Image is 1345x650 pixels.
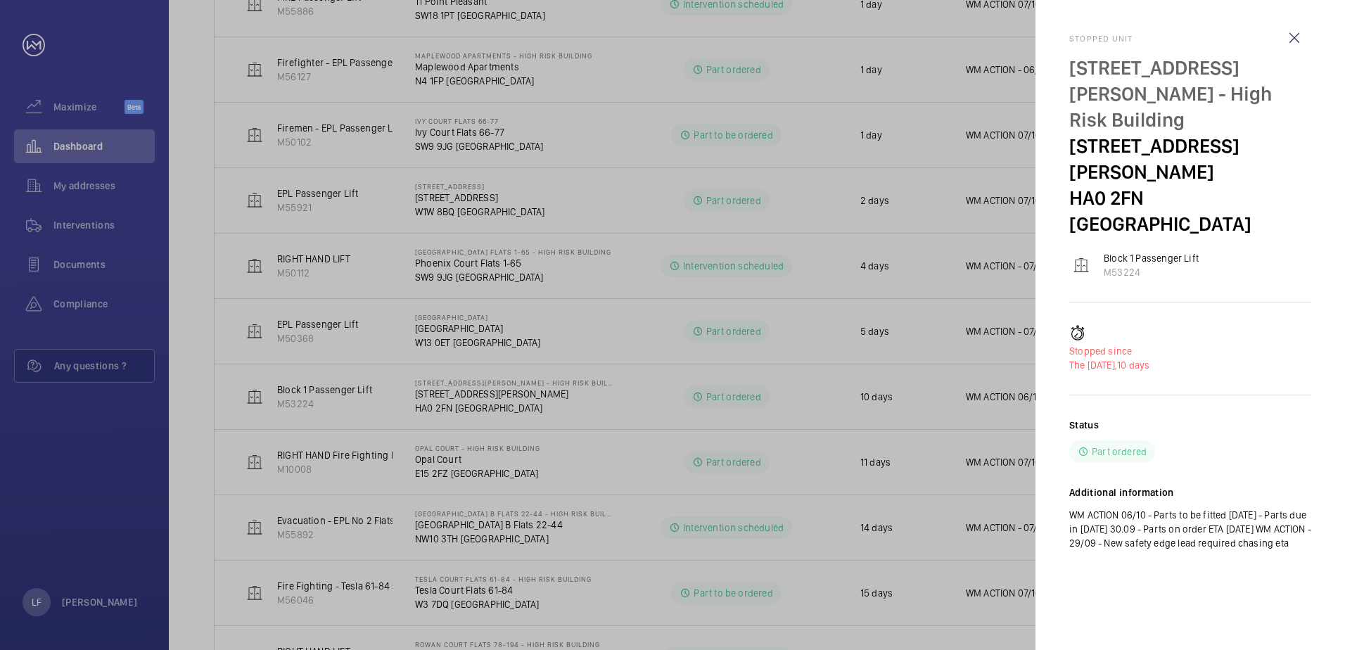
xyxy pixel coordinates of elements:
[1104,251,1199,265] p: Block 1 Passenger Lift
[1069,485,1311,499] h2: Additional information
[1069,34,1311,44] h2: Stopped unit
[1104,265,1199,279] p: M53224
[1092,445,1147,459] p: Part ordered
[1069,358,1311,372] p: 10 days
[1069,55,1311,133] p: [STREET_ADDRESS][PERSON_NAME] - High Risk Building
[1073,257,1090,274] img: elevator.svg
[1069,185,1311,237] p: HA0 2FN [GEOGRAPHIC_DATA]
[1069,508,1311,550] p: WM ACTION 06/10 - Parts to be fitted [DATE] - Parts due in [DATE] 30.09 - Parts on order ETA [DAT...
[1069,359,1117,371] span: The [DATE],
[1069,133,1311,185] p: [STREET_ADDRESS][PERSON_NAME]
[1069,344,1311,358] p: Stopped since
[1069,418,1099,432] h2: Status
